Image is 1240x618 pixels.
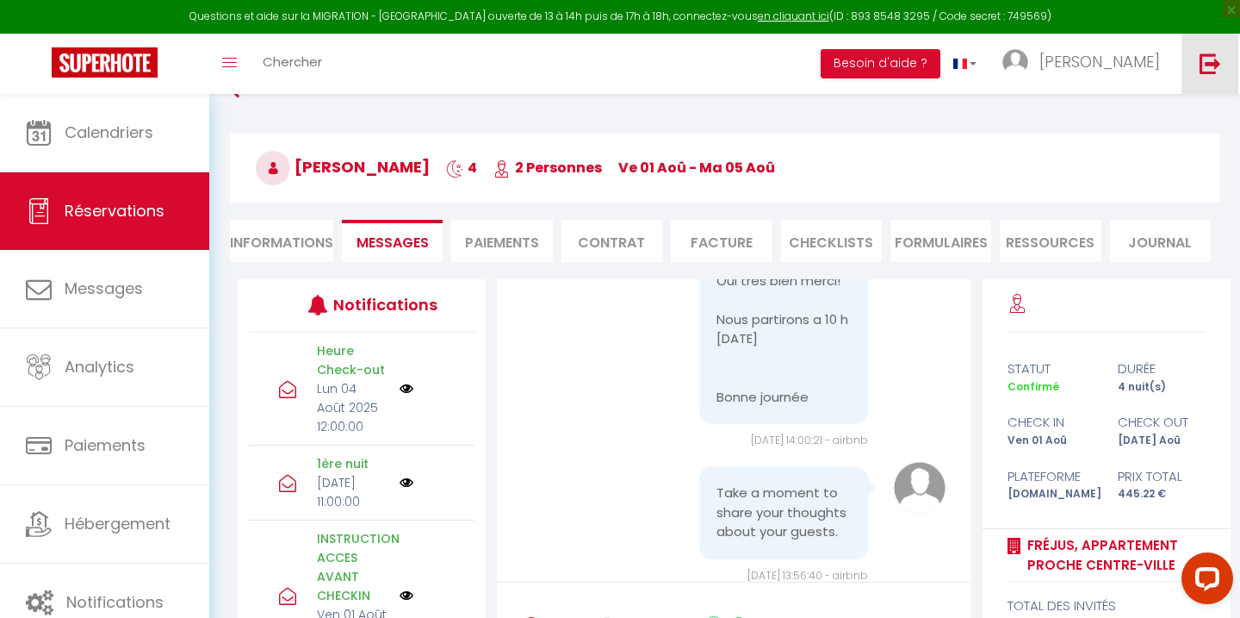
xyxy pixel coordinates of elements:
[781,220,882,262] li: CHECKLISTS
[1107,379,1217,396] div: 4 nuit(s)
[493,158,602,178] span: 2 Personnes
[65,278,143,299] span: Messages
[1107,486,1217,503] div: 445.22 €
[65,513,170,534] span: Hébergement
[400,382,413,396] img: NO IMAGE
[263,53,322,71] span: Chercher
[1200,53,1221,74] img: logout
[317,379,388,436] p: Lun 04 Août 2025 12:00:00
[230,220,333,262] li: Informations
[66,591,164,613] span: Notifications
[65,356,134,378] span: Analytics
[1039,51,1160,72] span: [PERSON_NAME]
[989,34,1181,94] a: ... [PERSON_NAME]
[751,433,868,447] span: [DATE] 14:00:21 - airbnb
[996,486,1107,503] div: [DOMAIN_NAME]
[890,220,991,262] li: FORMULAIRES
[1107,412,1217,433] div: check out
[716,233,851,408] pre: Bonjour, Oui très bien merci! Nous partirons a 10 h [DATE] Bonne journée
[894,462,945,514] img: avatar.png
[400,476,413,490] img: NO IMAGE
[1008,379,1059,394] span: Confirmé
[317,454,388,473] p: 1ère nuit
[1107,466,1217,487] div: Prix total
[250,34,335,94] a: Chercher
[996,466,1107,487] div: Plateforme
[1168,546,1240,618] iframe: LiveChat chat widget
[65,200,164,222] span: Réservations
[317,473,388,511] p: [DATE] 11:00:00
[317,529,388,605] p: INSTRUCTION ACCES AVANT CHECKIN
[1002,49,1028,75] img: ...
[996,359,1107,379] div: statut
[716,484,851,542] pre: Take a moment to share your thoughts about your guests.
[758,9,829,23] a: en cliquant ici
[446,158,477,178] span: 4
[65,122,153,143] span: Calendriers
[1110,220,1211,262] li: Journal
[1008,596,1206,616] div: total des invités
[561,220,662,262] li: Contrat
[821,49,940,78] button: Besoin d'aide ?
[618,158,775,178] span: ve 01 Aoû - ma 05 Aoû
[671,220,772,262] li: Facture
[996,433,1107,449] div: Ven 01 Aoû
[1021,535,1206,576] a: Fréjus, appartement proche centre-ville
[65,434,146,456] span: Paiements
[996,412,1107,433] div: check in
[1107,359,1217,379] div: durée
[52,47,158,78] img: Super Booking
[333,285,427,324] h3: Notifications
[256,156,430,178] span: [PERSON_NAME]
[400,589,413,602] img: NO IMAGE
[747,568,868,583] span: [DATE] 13:56:40 - airbnb
[451,220,552,262] li: Paiements
[1000,220,1100,262] li: Ressources
[1107,433,1217,449] div: [DATE] Aoû
[317,341,388,379] p: Heure Check-out
[356,233,429,253] span: Messages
